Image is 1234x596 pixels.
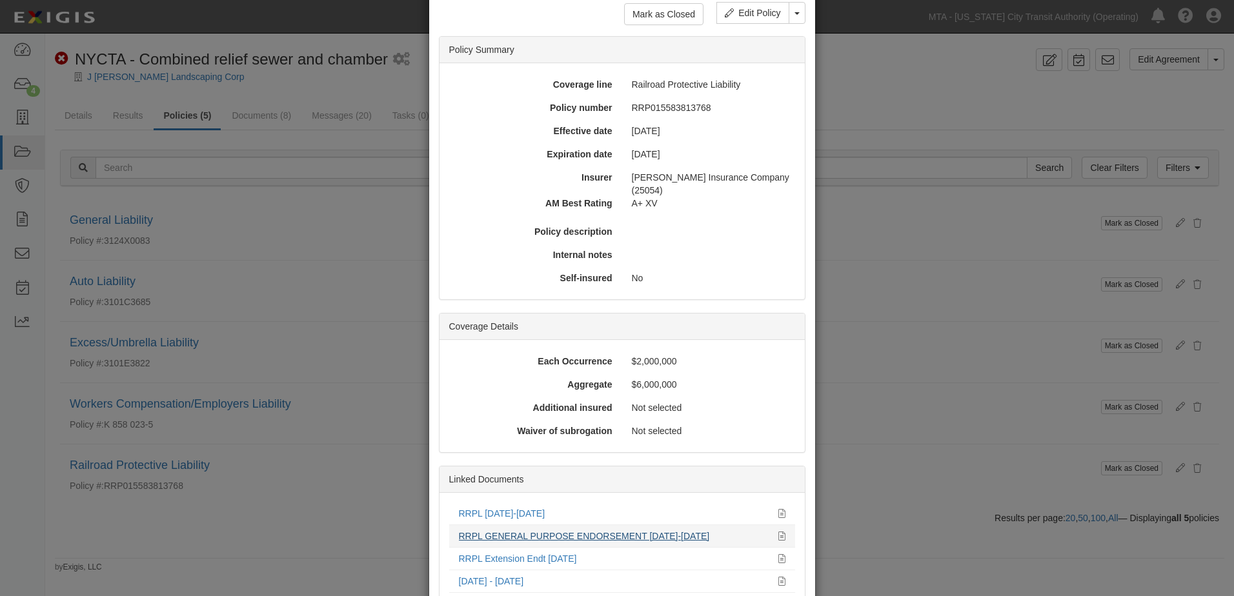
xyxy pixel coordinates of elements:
[622,424,800,437] div: Not selected
[445,378,622,391] div: Aggregate
[622,171,800,197] div: [PERSON_NAME] Insurance Company (25054)
[622,197,804,210] div: A+ XV
[459,575,769,588] div: 01/31/2021 - 01/13/2022
[445,101,622,114] div: Policy number
[440,37,805,63] div: Policy Summary
[445,124,622,137] div: Effective date
[622,124,800,137] div: [DATE]
[445,248,622,261] div: Internal notes
[445,355,622,368] div: Each Occurrence
[445,424,622,437] div: Waiver of subrogation
[440,313,805,340] div: Coverage Details
[622,78,800,91] div: Railroad Protective Liability
[445,401,622,414] div: Additional insured
[622,148,800,161] div: [DATE]
[445,148,622,161] div: Expiration date
[459,508,545,519] a: RRPL [DATE]-[DATE]
[459,507,769,520] div: RRPL 5/25/23-5/25/2024
[445,78,622,91] div: Coverage line
[445,272,622,284] div: Self-insured
[622,101,800,114] div: RRP015583813768
[622,355,800,368] div: $2,000,000
[459,531,710,541] a: RRPL GENERAL PURPOSE ENDORSEMENT [DATE]-[DATE]
[445,171,622,184] div: Insurer
[440,466,805,493] div: Linked Documents
[622,378,800,391] div: $6,000,000
[622,272,800,284] div: No
[622,401,800,414] div: Not selected
[459,553,577,564] a: RRPL Extension Endt [DATE]
[440,197,622,210] div: AM Best Rating
[445,225,622,238] div: Policy description
[459,530,769,542] div: RRPL GENERAL PURPOSE ENDORSEMENT 5/25/23-5/25/25
[459,552,769,565] div: RRPL Extension Endt 05.25.26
